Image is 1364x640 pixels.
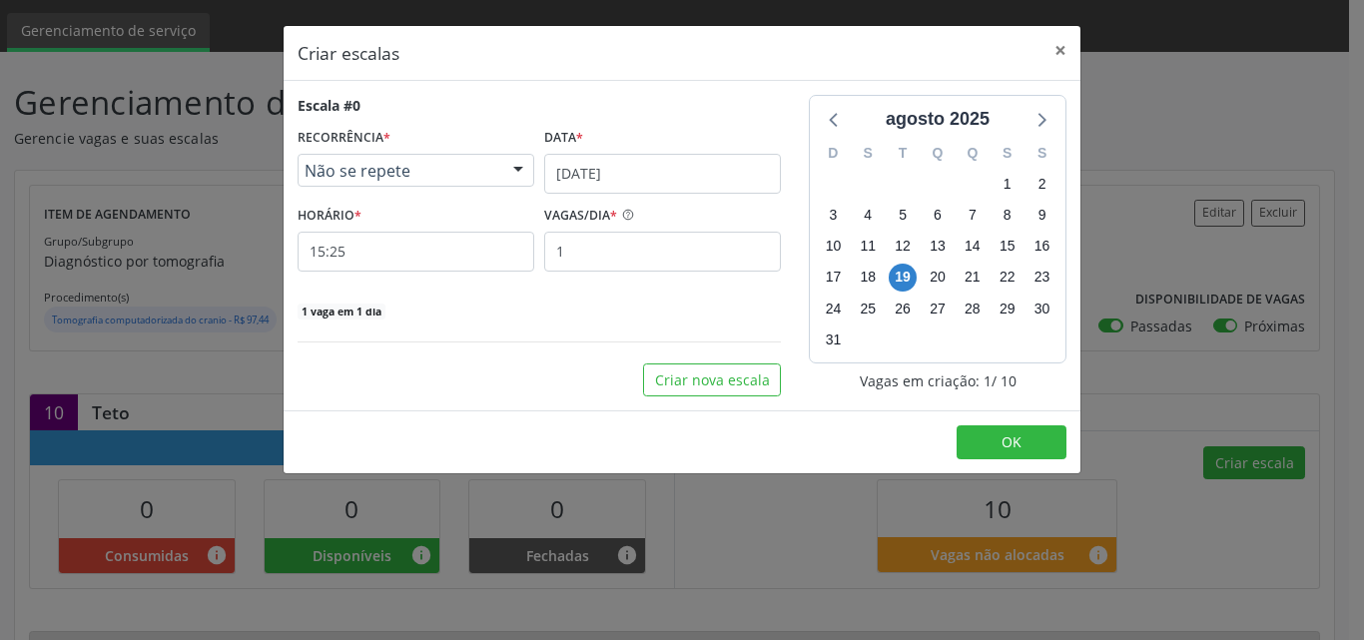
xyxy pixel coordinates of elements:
[1028,233,1056,261] span: sábado, 16 de agosto de 2025
[990,138,1024,169] div: S
[957,425,1066,459] button: OK
[819,202,847,230] span: domingo, 3 de agosto de 2025
[924,233,952,261] span: quarta-feira, 13 de agosto de 2025
[994,202,1022,230] span: sexta-feira, 8 de agosto de 2025
[889,264,917,292] span: terça-feira, 19 de agosto de 2025
[994,170,1022,198] span: sexta-feira, 1 de agosto de 2025
[854,295,882,322] span: segunda-feira, 25 de agosto de 2025
[994,233,1022,261] span: sexta-feira, 15 de agosto de 2025
[992,370,1017,391] span: / 10
[298,232,534,272] input: 00:00
[924,295,952,322] span: quarta-feira, 27 de agosto de 2025
[643,363,781,397] button: Criar nova escala
[617,201,635,222] ion-icon: help circle outline
[878,106,998,133] div: agosto 2025
[298,95,360,116] div: Escala #0
[1024,138,1059,169] div: S
[544,201,617,232] label: VAGAS/DIA
[924,264,952,292] span: quarta-feira, 20 de agosto de 2025
[854,264,882,292] span: segunda-feira, 18 de agosto de 2025
[1040,26,1080,75] button: Close
[298,40,399,66] h5: Criar escalas
[1028,170,1056,198] span: sábado, 2 de agosto de 2025
[819,325,847,353] span: domingo, 31 de agosto de 2025
[959,233,987,261] span: quinta-feira, 14 de agosto de 2025
[921,138,956,169] div: Q
[1028,264,1056,292] span: sábado, 23 de agosto de 2025
[955,138,990,169] div: Q
[959,202,987,230] span: quinta-feira, 7 de agosto de 2025
[298,304,385,320] span: 1 vaga em 1 dia
[544,123,583,154] label: Data
[854,233,882,261] span: segunda-feira, 11 de agosto de 2025
[1028,295,1056,322] span: sábado, 30 de agosto de 2025
[959,264,987,292] span: quinta-feira, 21 de agosto de 2025
[305,161,493,181] span: Não se repete
[1028,202,1056,230] span: sábado, 9 de agosto de 2025
[819,264,847,292] span: domingo, 17 de agosto de 2025
[298,123,390,154] label: RECORRÊNCIA
[889,202,917,230] span: terça-feira, 5 de agosto de 2025
[1002,432,1022,451] span: OK
[994,264,1022,292] span: sexta-feira, 22 de agosto de 2025
[816,138,851,169] div: D
[298,201,361,232] label: HORÁRIO
[809,370,1066,391] div: Vagas em criação: 1
[851,138,886,169] div: S
[854,202,882,230] span: segunda-feira, 4 de agosto de 2025
[924,202,952,230] span: quarta-feira, 6 de agosto de 2025
[959,295,987,322] span: quinta-feira, 28 de agosto de 2025
[994,295,1022,322] span: sexta-feira, 29 de agosto de 2025
[544,154,781,194] input: Selecione uma data
[819,233,847,261] span: domingo, 10 de agosto de 2025
[889,233,917,261] span: terça-feira, 12 de agosto de 2025
[889,295,917,322] span: terça-feira, 26 de agosto de 2025
[819,295,847,322] span: domingo, 24 de agosto de 2025
[886,138,921,169] div: T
